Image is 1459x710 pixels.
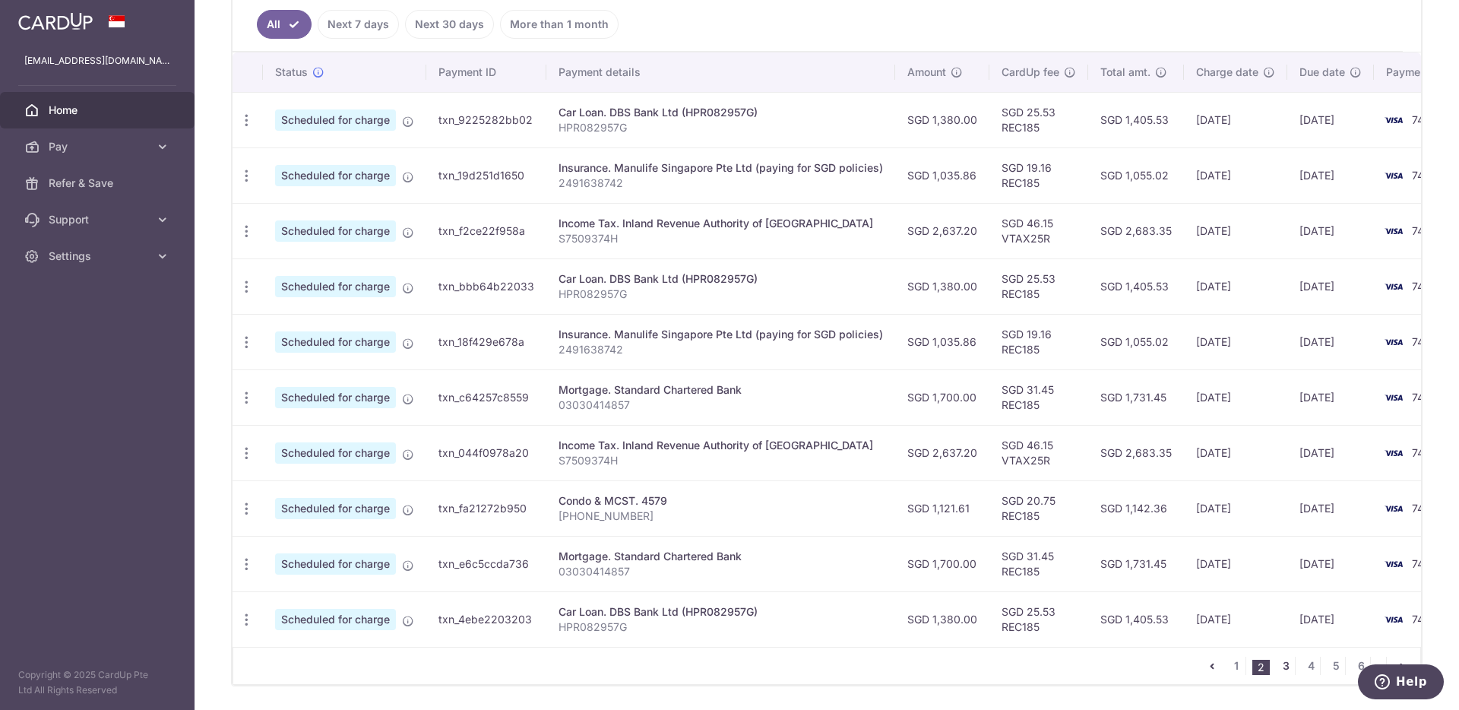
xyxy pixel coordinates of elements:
img: Bank Card [1378,388,1409,407]
td: SGD 2,637.20 [895,203,989,258]
td: [DATE] [1184,92,1287,147]
p: S7509374H [559,453,883,468]
img: Bank Card [1378,222,1409,240]
td: SGD 1,405.53 [1088,591,1184,647]
td: SGD 1,055.02 [1088,314,1184,369]
td: SGD 1,035.86 [895,314,989,369]
td: [DATE] [1287,92,1374,147]
iframe: Opens a widget where you can find more information [1358,664,1444,702]
a: Next 30 days [405,10,494,39]
span: Support [49,212,149,227]
p: [PHONE_NUMBER] [559,509,883,524]
span: 7400 [1412,391,1438,404]
a: 5 [1327,657,1345,675]
span: 7400 [1412,280,1438,293]
td: SGD 1,055.02 [1088,147,1184,203]
td: txn_fa21272b950 [426,480,546,536]
a: 4 [1302,657,1320,675]
td: [DATE] [1287,425,1374,480]
td: [DATE] [1184,369,1287,425]
td: txn_044f0978a20 [426,425,546,480]
div: Condo & MCST. 4579 [559,493,883,509]
span: Scheduled for charge [275,276,396,297]
span: Total amt. [1100,65,1150,80]
span: Status [275,65,308,80]
div: Insurance. Manulife Singapore Pte Ltd (paying for SGD policies) [559,327,883,342]
a: Next 7 days [318,10,399,39]
img: Bank Card [1378,444,1409,462]
a: 1 [1227,657,1245,675]
td: [DATE] [1287,258,1374,314]
p: HPR082957G [559,620,883,635]
th: Payment ID [426,52,546,92]
span: 7400 [1412,613,1438,626]
td: txn_c64257c8559 [426,369,546,425]
span: 7400 [1412,446,1438,459]
td: SGD 19.16 REC185 [989,147,1088,203]
td: SGD 1,731.45 [1088,369,1184,425]
td: SGD 1,380.00 [895,591,989,647]
span: 7400 [1412,169,1438,182]
td: SGD 20.75 REC185 [989,480,1088,536]
td: SGD 1,035.86 [895,147,989,203]
td: SGD 25.53 REC185 [989,258,1088,314]
span: 7400 [1412,557,1438,570]
td: SGD 1,405.53 [1088,92,1184,147]
span: Due date [1299,65,1345,80]
div: Income Tax. Inland Revenue Authority of [GEOGRAPHIC_DATA] [559,216,883,231]
td: [DATE] [1184,536,1287,591]
a: All [257,10,312,39]
td: [DATE] [1184,425,1287,480]
span: Scheduled for charge [275,220,396,242]
span: Amount [907,65,946,80]
td: [DATE] [1287,369,1374,425]
div: Insurance. Manulife Singapore Pte Ltd (paying for SGD policies) [559,160,883,176]
a: 3 [1277,657,1295,675]
p: HPR082957G [559,287,883,302]
td: [DATE] [1287,536,1374,591]
img: Bank Card [1378,555,1409,573]
p: [EMAIL_ADDRESS][DOMAIN_NAME] [24,53,170,68]
td: txn_4ebe2203203 [426,591,546,647]
div: Mortgage. Standard Chartered Bank [559,549,883,564]
span: Pay [49,139,149,154]
p: HPR082957G [559,120,883,135]
td: SGD 19.16 REC185 [989,314,1088,369]
td: txn_9225282bb02 [426,92,546,147]
td: SGD 1,142.36 [1088,480,1184,536]
span: Scheduled for charge [275,165,396,186]
span: Scheduled for charge [275,109,396,131]
img: Bank Card [1378,333,1409,351]
td: SGD 1,731.45 [1088,536,1184,591]
td: SGD 2,637.20 [895,425,989,480]
p: S7509374H [559,231,883,246]
span: 7400 [1412,224,1438,237]
td: txn_19d251d1650 [426,147,546,203]
span: Scheduled for charge [275,609,396,630]
li: ... [1377,657,1387,675]
td: SGD 1,700.00 [895,536,989,591]
td: [DATE] [1184,203,1287,258]
span: Scheduled for charge [275,387,396,408]
td: SGD 25.53 REC185 [989,591,1088,647]
div: Car Loan. DBS Bank Ltd (HPR082957G) [559,105,883,120]
span: Settings [49,249,149,264]
img: Bank Card [1378,277,1409,296]
p: 2491638742 [559,176,883,191]
img: CardUp [18,12,93,30]
p: 03030414857 [559,564,883,579]
li: 2 [1252,660,1271,675]
td: [DATE] [1287,314,1374,369]
td: SGD 1,380.00 [895,92,989,147]
td: SGD 1,700.00 [895,369,989,425]
span: Home [49,103,149,118]
span: Scheduled for charge [275,553,396,575]
div: Mortgage. Standard Chartered Bank [559,382,883,398]
span: Scheduled for charge [275,331,396,353]
td: [DATE] [1184,258,1287,314]
img: Bank Card [1378,166,1409,185]
td: SGD 46.15 VTAX25R [989,203,1088,258]
img: Bank Card [1378,610,1409,629]
td: txn_f2ce22f958a [426,203,546,258]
